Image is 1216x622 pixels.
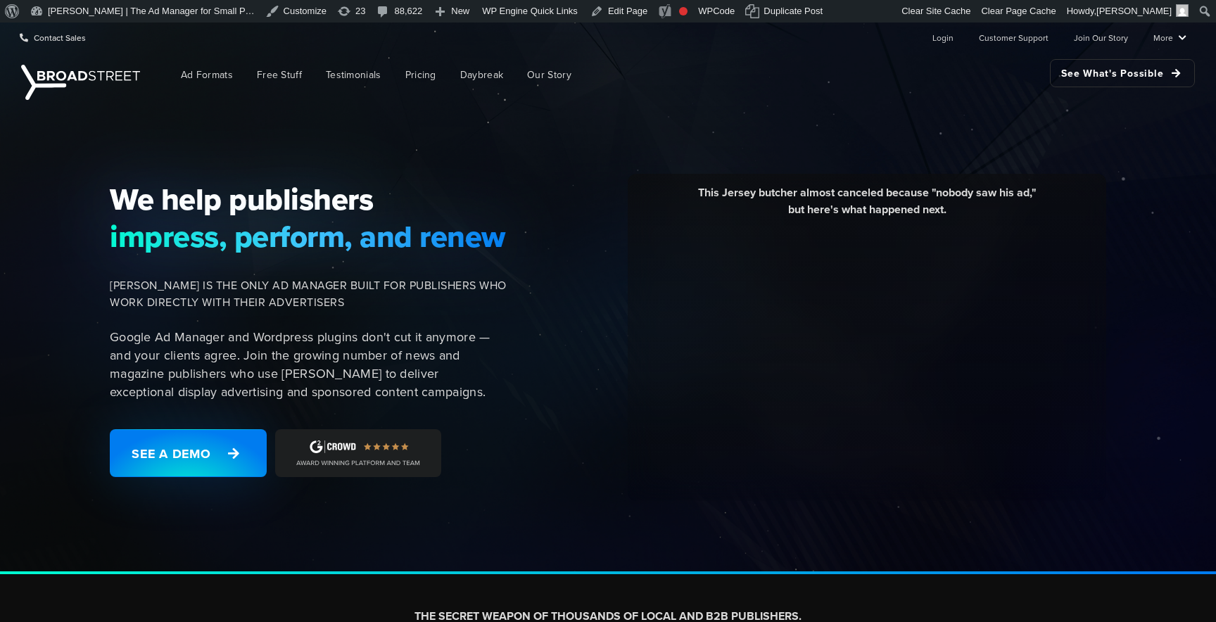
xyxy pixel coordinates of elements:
span: impress, perform, and renew [110,218,507,255]
span: Clear Page Cache [981,6,1056,16]
span: [PERSON_NAME] IS THE ONLY AD MANAGER BUILT FOR PUBLISHERS WHO WORK DIRECTLY WITH THEIR ADVERTISERS [110,277,507,311]
span: Clear Site Cache [901,6,970,16]
p: Google Ad Manager and Wordpress plugins don't cut it anymore — and your clients agree. Join the g... [110,328,507,401]
span: Our Story [527,68,571,82]
a: Pricing [395,59,447,91]
a: Customer Support [979,23,1049,51]
div: This Jersey butcher almost canceled because "nobody saw his ad," but here's what happened next. [638,184,1096,229]
span: Testimonials [326,68,381,82]
a: Join Our Story [1074,23,1128,51]
a: More [1153,23,1186,51]
a: Our Story [517,59,582,91]
a: See What's Possible [1050,59,1195,87]
span: Pricing [405,68,436,82]
a: Testimonials [315,59,392,91]
a: Contact Sales [20,23,86,51]
span: Ad Formats [181,68,233,82]
iframe: YouTube video player [638,229,1096,485]
a: Login [932,23,954,51]
span: [PERSON_NAME] [1096,6,1172,16]
div: Needs improvement [679,7,688,15]
nav: Main [148,52,1195,98]
span: Daybreak [460,68,503,82]
a: Ad Formats [170,59,243,91]
img: Broadstreet | The Ad Manager for Small Publishers [21,65,140,100]
a: Daybreak [450,59,514,91]
a: See a Demo [110,429,267,477]
span: Free Stuff [257,68,302,82]
span: We help publishers [110,181,507,217]
a: Free Stuff [246,59,312,91]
